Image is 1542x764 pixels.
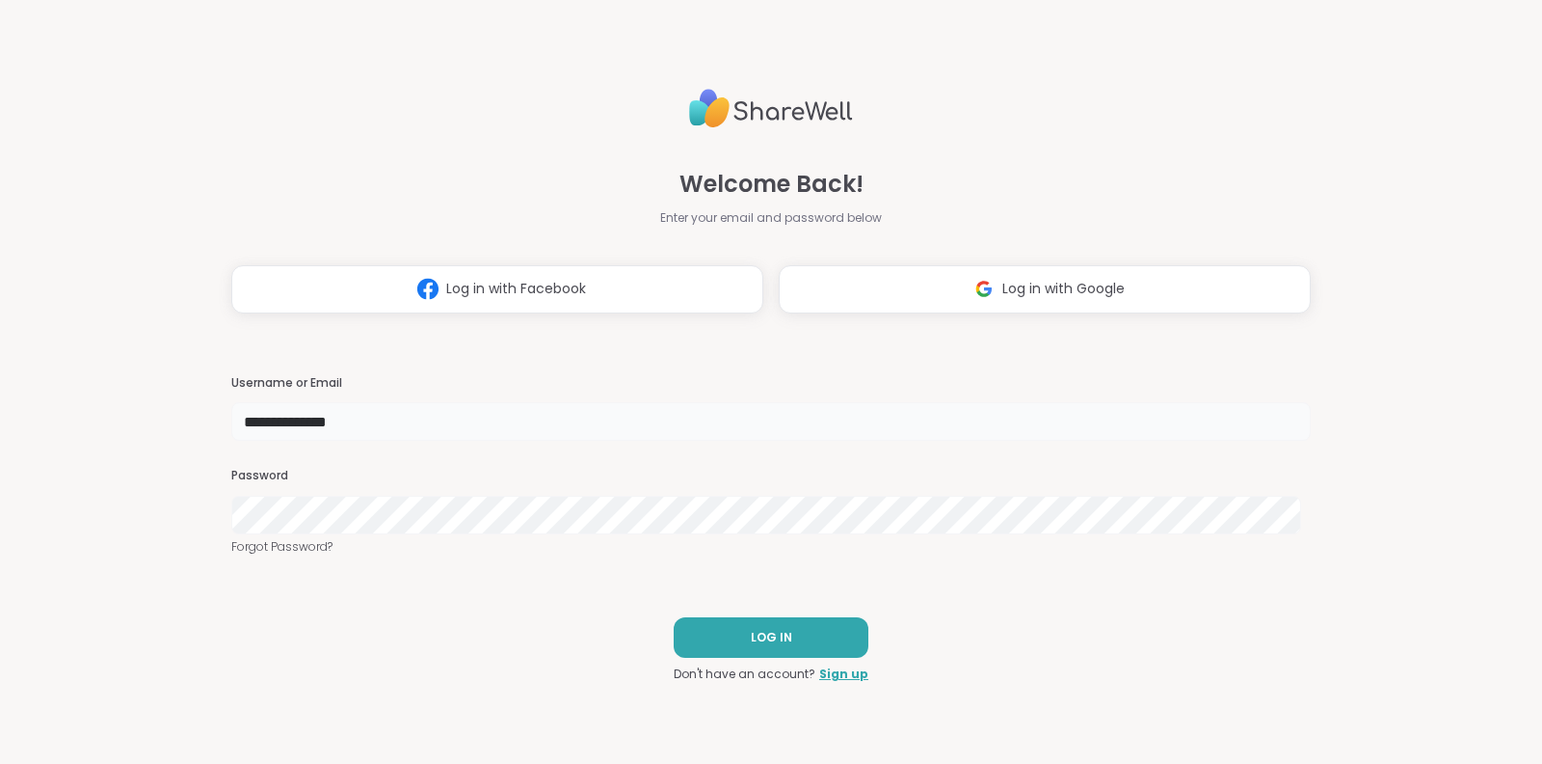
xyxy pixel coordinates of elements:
[231,538,1311,556] a: Forgot Password?
[446,279,586,299] span: Log in with Facebook
[231,468,1311,484] h3: Password
[231,375,1311,392] h3: Username or Email
[751,629,792,646] span: LOG IN
[660,209,882,227] span: Enter your email and password below
[674,666,815,683] span: Don't have an account?
[410,271,446,307] img: ShareWell Logomark
[779,265,1311,314] button: Log in with Google
[1002,279,1125,299] span: Log in with Google
[689,81,853,136] img: ShareWell Logo
[679,167,864,202] span: Welcome Back!
[819,666,868,683] a: Sign up
[674,617,868,658] button: LOG IN
[966,271,1002,307] img: ShareWell Logomark
[231,265,763,314] button: Log in with Facebook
